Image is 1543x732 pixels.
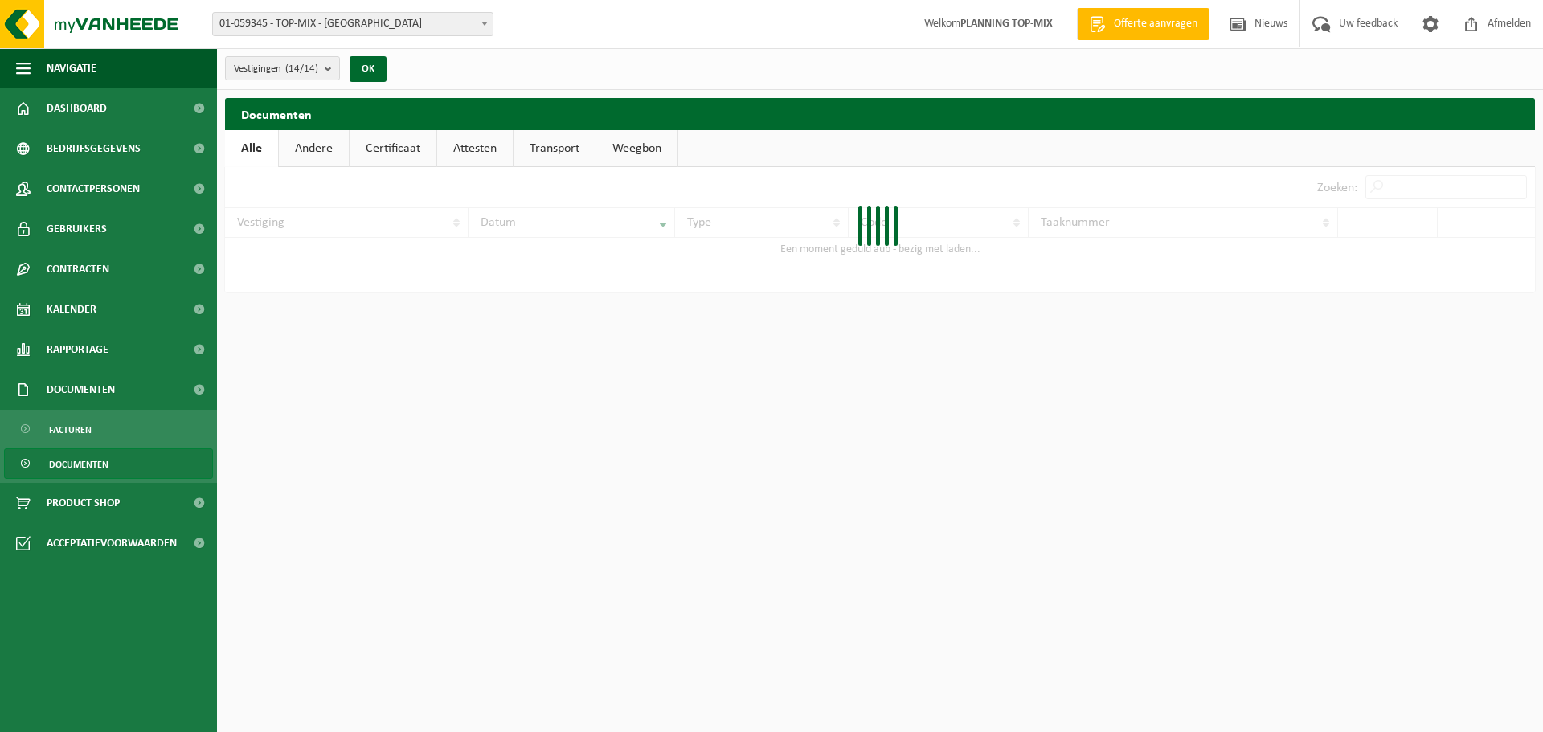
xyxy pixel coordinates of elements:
[47,249,109,289] span: Contracten
[225,98,1535,129] h2: Documenten
[285,63,318,74] count: (14/14)
[1077,8,1209,40] a: Offerte aanvragen
[350,130,436,167] a: Certificaat
[47,329,108,370] span: Rapportage
[960,18,1053,30] strong: PLANNING TOP-MIX
[47,129,141,169] span: Bedrijfsgegevens
[47,483,120,523] span: Product Shop
[47,169,140,209] span: Contactpersonen
[49,449,108,480] span: Documenten
[1110,16,1201,32] span: Offerte aanvragen
[225,130,278,167] a: Alle
[47,370,115,410] span: Documenten
[47,523,177,563] span: Acceptatievoorwaarden
[514,130,596,167] a: Transport
[437,130,513,167] a: Attesten
[350,56,387,82] button: OK
[47,48,96,88] span: Navigatie
[4,448,213,479] a: Documenten
[49,415,92,445] span: Facturen
[4,414,213,444] a: Facturen
[225,56,340,80] button: Vestigingen(14/14)
[596,130,677,167] a: Weegbon
[234,57,318,81] span: Vestigingen
[213,13,493,35] span: 01-059345 - TOP-MIX - Oostende
[212,12,493,36] span: 01-059345 - TOP-MIX - Oostende
[279,130,349,167] a: Andere
[47,88,107,129] span: Dashboard
[47,289,96,329] span: Kalender
[47,209,107,249] span: Gebruikers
